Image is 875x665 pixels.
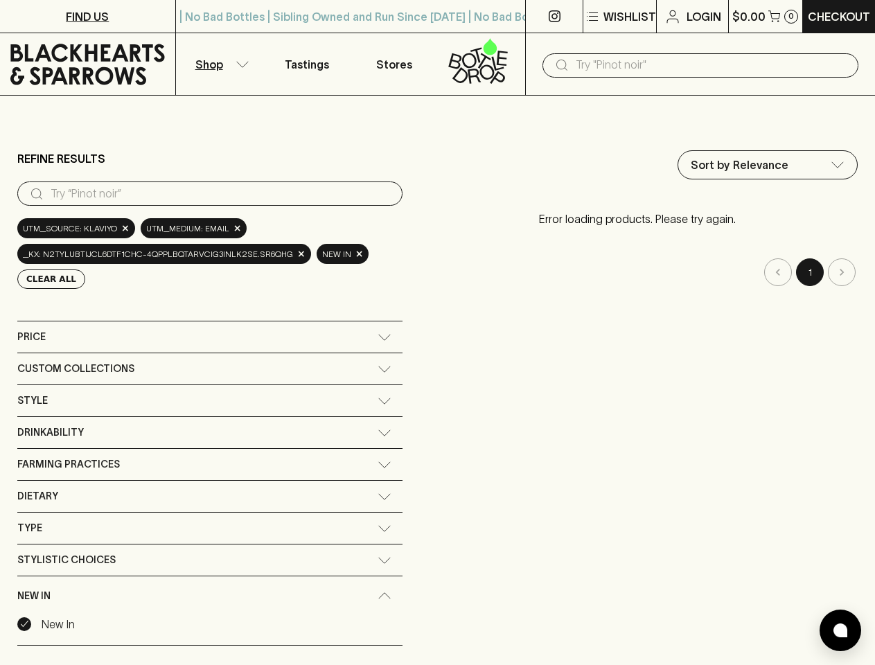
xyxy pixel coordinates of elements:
[285,56,329,73] p: Tastings
[691,157,788,173] p: Sort by Relevance
[17,587,51,605] span: New In
[17,385,403,416] div: Style
[17,417,403,448] div: Drinkability
[833,623,847,637] img: bubble-icon
[17,520,42,537] span: Type
[66,8,109,25] p: FIND US
[17,150,105,167] p: Refine Results
[17,544,403,576] div: Stylistic Choices
[732,8,766,25] p: $0.00
[687,8,721,25] p: Login
[416,197,858,241] p: Error loading products. Please try again.
[788,12,794,20] p: 0
[576,54,847,76] input: Try "Pinot noir"
[17,392,48,409] span: Style
[322,247,351,261] span: New In
[678,151,857,179] div: Sort by Relevance
[146,222,229,236] span: utm_medium: email
[17,449,403,480] div: Farming Practices
[351,33,438,95] a: Stores
[17,456,120,473] span: Farming Practices
[17,360,134,378] span: Custom Collections
[796,258,824,286] button: page 1
[23,222,117,236] span: utm_source: Klaviyo
[233,221,242,236] span: ×
[17,481,403,512] div: Dietary
[42,616,75,632] p: New In
[416,258,858,286] nav: pagination navigation
[176,33,263,95] button: Shop
[195,56,223,73] p: Shop
[17,488,58,505] span: Dietary
[376,56,412,73] p: Stores
[297,247,306,261] span: ×
[355,247,364,261] span: ×
[17,551,116,569] span: Stylistic Choices
[17,353,403,384] div: Custom Collections
[17,424,84,441] span: Drinkability
[17,321,403,353] div: Price
[51,183,391,205] input: Try “Pinot noir”
[17,269,85,289] button: Clear All
[808,8,870,25] p: Checkout
[17,328,46,346] span: Price
[17,576,403,616] div: New In
[263,33,351,95] a: Tastings
[603,8,656,25] p: Wishlist
[23,247,293,261] span: _kx: N2tylubTiJCL6dtf1chC-4QppLBQTArvCig3INlk2sE.Sr6qHg
[17,513,403,544] div: Type
[121,221,130,236] span: ×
